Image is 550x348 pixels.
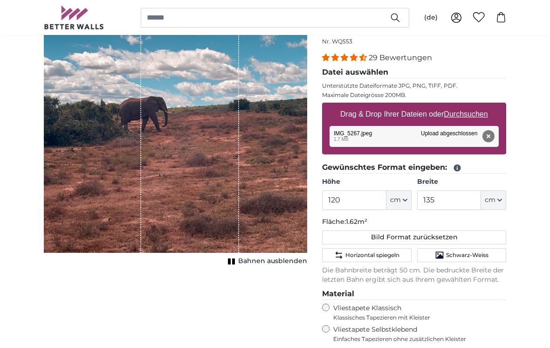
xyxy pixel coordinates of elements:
[417,248,506,262] button: Schwarz-Weiss
[322,53,369,62] span: 4.34 stars
[446,251,488,259] span: Schwarz-Weiss
[333,325,506,343] label: Vliestapete Selbstklebend
[333,304,498,321] label: Vliestapete Klassisch
[444,110,488,118] u: Durchsuchen
[369,53,432,62] span: 29 Bewertungen
[481,190,506,210] button: cm
[322,67,506,78] legend: Datei auswählen
[417,177,506,187] label: Breite
[44,19,307,268] div: 1 of 1
[322,230,506,244] button: Bild Format zurücksetzen
[322,91,506,99] p: Maximale Dateigrösse 200MB.
[485,195,495,205] span: cm
[417,9,445,26] button: (de)
[322,288,506,300] legend: Material
[322,248,411,262] button: Horizontal spiegeln
[346,217,367,226] span: 1.62m²
[322,82,506,90] p: Unterstützte Dateiformate JPG, PNG, TIFF, PDF.
[333,335,506,343] span: Einfaches Tapezieren ohne zusätzlichen Kleister
[345,251,399,259] span: Horizontal spiegeln
[322,162,506,174] legend: Gewünschtes Format eingeben:
[322,177,411,187] label: Höhe
[386,190,412,210] button: cm
[322,217,506,227] p: Fläche:
[238,257,307,266] span: Bahnen ausblenden
[333,314,498,321] span: Klassisches Tapezieren mit Kleister
[44,6,104,29] img: Betterwalls
[337,105,492,124] label: Drag & Drop Ihrer Dateien oder
[390,195,401,205] span: cm
[322,38,352,45] span: Nr. WQ553
[322,266,506,285] p: Die Bahnbreite beträgt 50 cm. Die bedruckte Breite der letzten Bahn ergibt sich aus Ihrem gewählt...
[225,255,307,268] button: Bahnen ausblenden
